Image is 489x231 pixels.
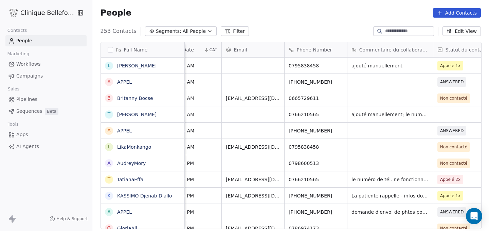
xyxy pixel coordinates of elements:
span: Segments: [156,28,181,35]
a: APPEL [117,128,132,133]
button: Filter [221,26,249,36]
div: T [107,176,110,183]
span: 253 Contacts [101,27,137,35]
span: ANSWERED [440,127,464,134]
span: Beta [45,108,58,115]
span: ANSWERED [440,209,464,215]
a: AudreyMory [117,161,146,166]
span: Appelé 1x [440,62,460,69]
span: Clinique Bellefontaine [20,8,76,17]
span: Apps [16,131,28,138]
div: L [108,62,110,69]
span: Non contacté [440,160,467,167]
span: Commentaire du collaborateur [359,46,429,53]
span: le numéro de tél. ne fonctionne pas. email envoyé [351,176,429,183]
a: TatianaEffa [117,177,143,182]
div: L [108,143,110,150]
span: [EMAIL_ADDRESS][DOMAIN_NAME] [226,144,280,150]
span: ajouté manuellement [351,62,429,69]
a: Campaigns [5,70,87,82]
span: Statut du contact [446,46,487,53]
span: All People [183,28,206,35]
a: APPEL [117,79,132,85]
span: [DATE] 11:49 AM [154,79,217,85]
img: Logo_Bellefontaine_Black.png [10,9,18,17]
span: [PHONE_NUMBER] [289,209,343,215]
span: Phone Number [297,46,332,53]
div: A [107,160,111,167]
span: demande d'envoi de phtos pour devis [351,209,429,215]
span: Full Name [124,46,148,53]
span: [DATE] 07:49 PM [154,160,217,167]
span: [DATE] 05:39 PM [154,192,217,199]
span: Email [234,46,247,53]
span: Sequences [16,108,42,115]
div: A [107,78,111,85]
span: [DATE] 11:14 AM [154,95,217,102]
span: Campaigns [16,72,43,80]
div: Full Name [101,42,184,57]
div: Created DateCAT [150,42,221,57]
span: Pipelines [16,96,37,103]
span: CAT [209,47,217,52]
a: KASSIMO Djenab Diallo [117,193,172,198]
span: [PHONE_NUMBER] [289,79,343,85]
span: Contacts [4,25,30,36]
div: T [107,111,110,118]
span: [EMAIL_ADDRESS][DOMAIN_NAME] [226,176,280,183]
span: Non contacté [440,144,467,150]
a: APPEL [117,209,132,215]
span: [DATE] 05:37 PM [154,209,217,215]
span: Tools [5,119,21,129]
span: Marketing [4,49,32,59]
span: 0795838458 [289,144,343,150]
a: GloriaAlj [117,226,137,231]
span: [DATE] 06:17 PM [154,176,217,183]
span: [PHONE_NUMBER] [289,127,343,134]
span: People [101,8,131,18]
a: Help & Support [50,216,88,222]
div: Open Intercom Messenger [466,208,482,224]
span: AI Agents [16,143,39,150]
span: People [16,37,32,44]
div: B [107,94,111,102]
span: [EMAIL_ADDRESS][DOMAIN_NAME] [226,192,280,199]
span: [DATE] 11:55 AM [154,62,217,69]
span: Appelé 2x [440,176,460,183]
span: Sales [5,84,22,94]
span: 0798600513 [289,160,343,167]
span: ANSWERED [440,79,464,85]
span: Appelé 1x [440,192,460,199]
span: [DATE] 02:34 AM [154,144,217,150]
span: ajouté manuellement; le numéro de tél. ne fonctionne pas, email envoyé [351,111,429,118]
div: K [107,192,110,199]
div: Commentaire du collaborateur [347,42,433,57]
span: [DATE] 09:25 AM [154,127,217,134]
span: 0665729611 [289,95,343,102]
div: grid [101,57,185,229]
span: [DATE] 09:45 AM [154,111,217,118]
a: SequencesBeta [5,106,87,117]
a: Pipelines [5,94,87,105]
span: [EMAIL_ADDRESS][DOMAIN_NAME] [226,95,280,102]
span: Workflows [16,61,41,68]
span: Non contacté [440,95,467,102]
div: A [107,208,111,215]
span: La patiente rappelle - infos données - va réfléchir [351,192,429,199]
a: AI Agents [5,141,87,152]
div: A [107,127,111,134]
a: People [5,35,87,46]
span: Help & Support [56,216,88,222]
span: 0766210565 [289,111,343,118]
button: Add Contacts [433,8,481,18]
div: Email [222,42,284,57]
a: [PERSON_NAME] [117,112,157,117]
a: [PERSON_NAME] [117,63,157,68]
a: LikaMonkango [117,144,151,150]
span: 0766210565 [289,176,343,183]
div: Phone Number [285,42,347,57]
span: [PHONE_NUMBER] [289,192,343,199]
button: Clinique Bellefontaine [8,7,73,19]
span: 0795838458 [289,62,343,69]
a: Britanny Bocse [117,96,153,101]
